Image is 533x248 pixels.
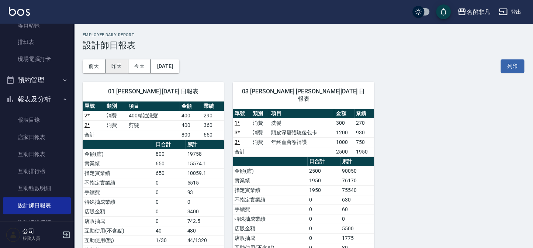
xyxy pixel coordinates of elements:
[233,214,307,224] td: 特殊抽成業績
[233,166,307,176] td: 金額(虛)
[154,149,185,159] td: 800
[83,226,154,235] td: 互助使用(不含點)
[202,130,224,139] td: 650
[269,109,334,118] th: 項目
[354,128,374,137] td: 930
[83,168,154,178] td: 指定實業績
[269,137,334,147] td: 年終蘆薈卷補護
[154,140,185,149] th: 日合計
[3,214,71,231] a: 設計師排行榜
[154,197,185,207] td: 0
[233,147,251,156] td: 合計
[105,111,127,120] td: 消費
[154,168,185,178] td: 650
[9,7,30,16] img: Logo
[307,195,340,204] td: 0
[3,34,71,51] a: 排班表
[154,207,185,216] td: 0
[340,185,374,195] td: 75540
[233,109,251,118] th: 單號
[3,197,71,214] a: 設計師日報表
[83,235,154,245] td: 互助使用(點)
[340,166,374,176] td: 90050
[242,88,365,103] span: 03 [PERSON_NAME] [PERSON_NAME][DATE] 日報表
[354,147,374,156] td: 1950
[105,120,127,130] td: 消費
[307,166,340,176] td: 2500
[334,147,354,156] td: 2500
[83,149,154,159] td: 金額(虛)
[23,235,60,242] p: 服務人員
[334,137,354,147] td: 1000
[233,204,307,214] td: 手續費
[180,120,202,130] td: 400
[83,197,154,207] td: 特殊抽成業績
[233,224,307,233] td: 店販金額
[154,226,185,235] td: 40
[185,149,224,159] td: 19758
[127,101,179,111] th: 項目
[3,17,71,34] a: 每日結帳
[83,130,105,139] td: 合計
[269,118,334,128] td: 洗髮
[202,111,224,120] td: 290
[185,178,224,187] td: 5515
[83,40,524,51] h3: 設計師日報表
[251,128,269,137] td: 消費
[334,128,354,137] td: 1200
[340,204,374,214] td: 60
[436,4,451,19] button: save
[180,111,202,120] td: 400
[496,5,524,19] button: 登出
[83,159,154,168] td: 實業績
[3,111,71,128] a: 報表目錄
[105,101,127,111] th: 類別
[307,233,340,243] td: 0
[127,111,179,120] td: 400精油洗髮
[154,235,185,245] td: 1/30
[185,226,224,235] td: 480
[180,130,202,139] td: 800
[307,204,340,214] td: 0
[251,137,269,147] td: 消費
[3,163,71,180] a: 互助排行榜
[340,157,374,166] th: 累計
[154,178,185,187] td: 0
[233,233,307,243] td: 店販抽成
[340,224,374,233] td: 5500
[251,118,269,128] td: 消費
[185,197,224,207] td: 0
[185,168,224,178] td: 10059.1
[83,207,154,216] td: 店販金額
[354,137,374,147] td: 750
[307,176,340,185] td: 1950
[233,185,307,195] td: 指定實業績
[3,180,71,197] a: 互助點數明細
[127,120,179,130] td: 剪髮
[354,109,374,118] th: 業績
[454,4,493,20] button: 名留非凡
[466,7,490,17] div: 名留非凡
[233,176,307,185] td: 實業績
[233,195,307,204] td: 不指定實業績
[340,233,374,243] td: 1775
[128,59,151,73] button: 今天
[233,109,374,157] table: a dense table
[83,32,524,37] h2: Employee Daily Report
[83,101,224,140] table: a dense table
[185,140,224,149] th: 累計
[105,59,128,73] button: 昨天
[185,187,224,197] td: 93
[340,214,374,224] td: 0
[83,59,105,73] button: 前天
[3,70,71,90] button: 預約管理
[154,159,185,168] td: 650
[185,235,224,245] td: 44/1320
[269,128,334,137] td: 頭皮深層體驗後包卡
[185,216,224,226] td: 742.5
[3,90,71,109] button: 報表及分析
[3,146,71,163] a: 互助日報表
[180,101,202,111] th: 金額
[202,101,224,111] th: 業績
[202,120,224,130] td: 360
